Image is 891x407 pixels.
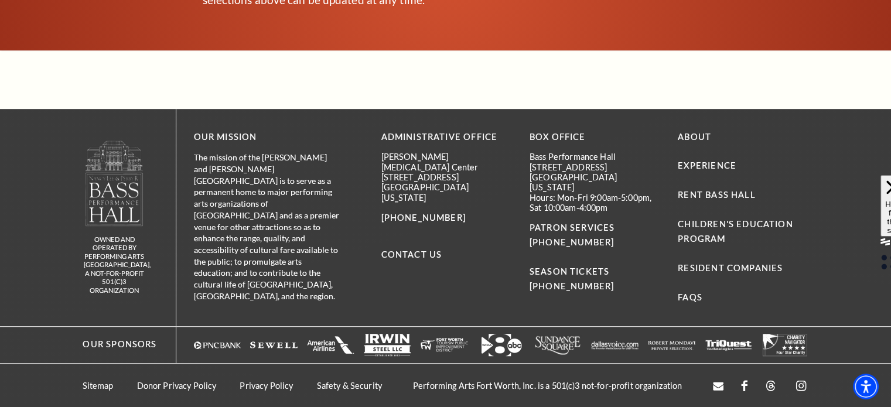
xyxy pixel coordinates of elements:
p: [STREET_ADDRESS] [530,162,660,172]
img: The image is completely blank or white. [705,334,752,356]
p: owned and operated by Performing Arts [GEOGRAPHIC_DATA], A NOT-FOR-PROFIT 501(C)3 ORGANIZATION [84,235,145,295]
a: The image is completely blank or white. - open in a new tab [250,334,298,356]
a: The image is completely blank or white. - open in a new tab [705,334,752,356]
p: [GEOGRAPHIC_DATA][US_STATE] [530,172,660,193]
a: Open this option - open in a new tab [713,381,723,392]
p: Hours: Mon-Fri 9:00am-5:00pm, Sat 10:00am-4:00pm [530,193,660,213]
a: The image is completely blank or white. - open in a new tab [762,334,809,356]
a: About [678,132,711,142]
a: Experience [678,160,736,170]
p: [GEOGRAPHIC_DATA][US_STATE] [381,182,512,203]
img: The image is completely blank or white. [307,334,354,356]
a: Children's Education Program [678,219,793,244]
p: [PHONE_NUMBER] [381,211,512,225]
p: [PERSON_NAME][MEDICAL_DATA] Center [381,152,512,172]
a: Contact Us [381,249,442,259]
img: The image is completely blank or white. [648,334,695,356]
a: instagram - open in a new tab [794,378,808,394]
img: Logo of Sundance Square, featuring stylized text in white. [534,334,582,356]
a: Sitemap [83,381,114,391]
a: Logo of Irwin Steel LLC, featuring the company name in bold letters with a simple design. - open ... [364,334,411,356]
img: Logo of Irwin Steel LLC, featuring the company name in bold letters with a simple design. [364,334,411,356]
p: SEASON TICKETS [PHONE_NUMBER] [530,250,660,294]
p: BOX OFFICE [530,130,660,145]
img: The image is completely blank or white. [421,334,468,356]
a: The image features a simple white background with text that appears to be a logo or brand name. -... [591,334,639,356]
a: threads.com - open in a new tab [765,380,776,392]
a: Logo featuring the number "8" with an arrow and "abc" in a modern design. - open in a new tab [477,334,525,356]
a: facebook - open in a new tab [741,380,747,392]
p: OUR MISSION [194,130,340,145]
a: Rent Bass Hall [678,190,755,200]
a: Safety & Security [316,381,381,391]
a: Donor Privacy Policy [137,381,217,391]
p: Performing Arts Fort Worth, Inc. is a 501(c)3 not-for-profit organization [401,381,694,391]
a: Logo of Sundance Square, featuring stylized text in white. - open in a new tab [534,334,582,356]
img: The image is completely blank or white. [250,334,298,356]
a: FAQs [678,292,702,302]
img: The image features a simple white background with text that appears to be a logo or brand name. [591,334,639,356]
img: owned and operated by Performing Arts Fort Worth, A NOT-FOR-PROFIT 501(C)3 ORGANIZATION [84,140,144,226]
p: The mission of the [PERSON_NAME] and [PERSON_NAME][GEOGRAPHIC_DATA] is to serve as a permanent ho... [194,152,340,302]
img: Logo of PNC Bank in white text with a triangular symbol. [194,334,241,356]
p: Bass Performance Hall [530,152,660,162]
p: Administrative Office [381,130,512,145]
p: Our Sponsors [71,337,156,352]
p: [STREET_ADDRESS] [381,172,512,182]
a: Logo of PNC Bank in white text with a triangular symbol. - open in a new tab - target website may... [194,334,241,356]
img: The image is completely blank or white. [762,334,809,356]
a: The image is completely blank or white. - open in a new tab [648,334,695,356]
a: Resident Companies [678,263,783,273]
a: Privacy Policy [240,381,293,391]
a: The image is completely blank or white. - open in a new tab [307,334,354,356]
img: Logo featuring the number "8" with an arrow and "abc" in a modern design. [477,334,525,356]
div: Accessibility Menu [853,374,879,399]
p: PATRON SERVICES [PHONE_NUMBER] [530,221,660,250]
